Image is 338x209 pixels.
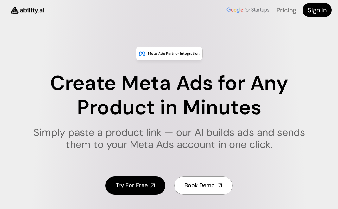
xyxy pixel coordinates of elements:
h4: Book Demo [184,181,215,189]
h4: Sign In [308,6,327,15]
a: Sign In [303,3,332,17]
a: Pricing [277,6,296,14]
a: Book Demo [174,176,233,194]
h1: Simply paste a product link — our AI builds ads and sends them to your Meta Ads account in one cl... [20,126,318,151]
h4: Try For Free [116,181,148,189]
h1: Create Meta Ads for Any Product in Minutes [20,71,318,120]
a: Try For Free [105,176,165,194]
p: Meta Ads Partner Integration [148,50,200,57]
